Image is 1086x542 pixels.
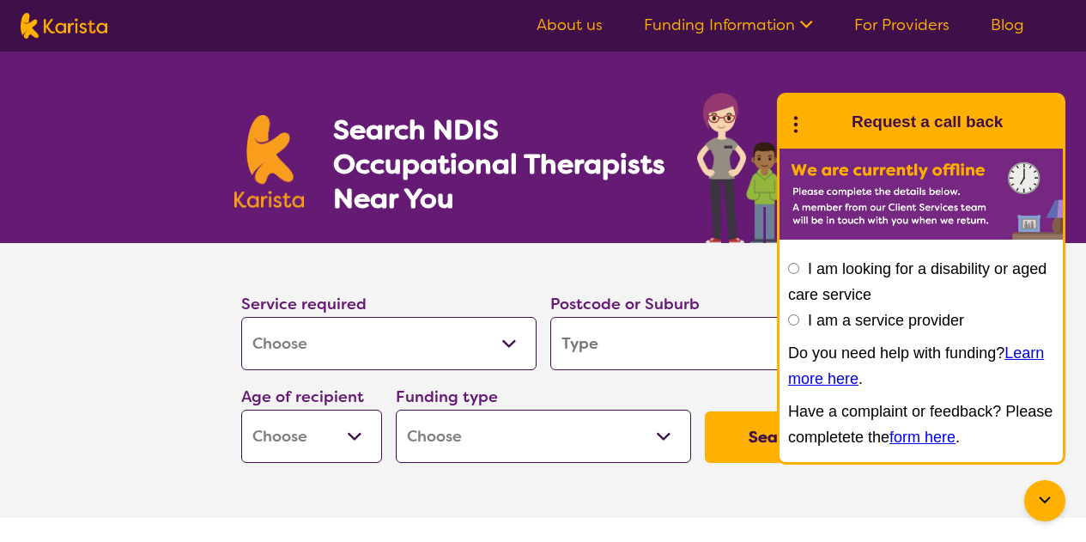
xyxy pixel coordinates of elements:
[241,294,367,314] label: Service required
[788,340,1054,392] p: Do you need help with funding? .
[889,429,956,446] a: form here
[21,13,107,39] img: Karista logo
[234,115,305,208] img: Karista logo
[333,113,667,216] h1: Search NDIS Occupational Therapists Near You
[396,387,498,407] label: Funding type
[550,294,700,314] label: Postcode or Suburb
[788,399,1054,450] p: Have a complaint or feedback? Please completete the .
[852,109,1003,135] h1: Request a call back
[808,312,964,329] label: I am a service provider
[807,105,841,139] img: Karista
[550,317,846,370] input: Type
[644,15,813,35] a: Funding Information
[788,260,1047,303] label: I am looking for a disability or aged care service
[241,387,364,407] label: Age of recipient
[705,411,846,463] button: Search
[537,15,603,35] a: About us
[991,15,1024,35] a: Blog
[854,15,949,35] a: For Providers
[780,149,1063,240] img: Karista offline chat form to request call back
[697,93,852,243] img: occupational-therapy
